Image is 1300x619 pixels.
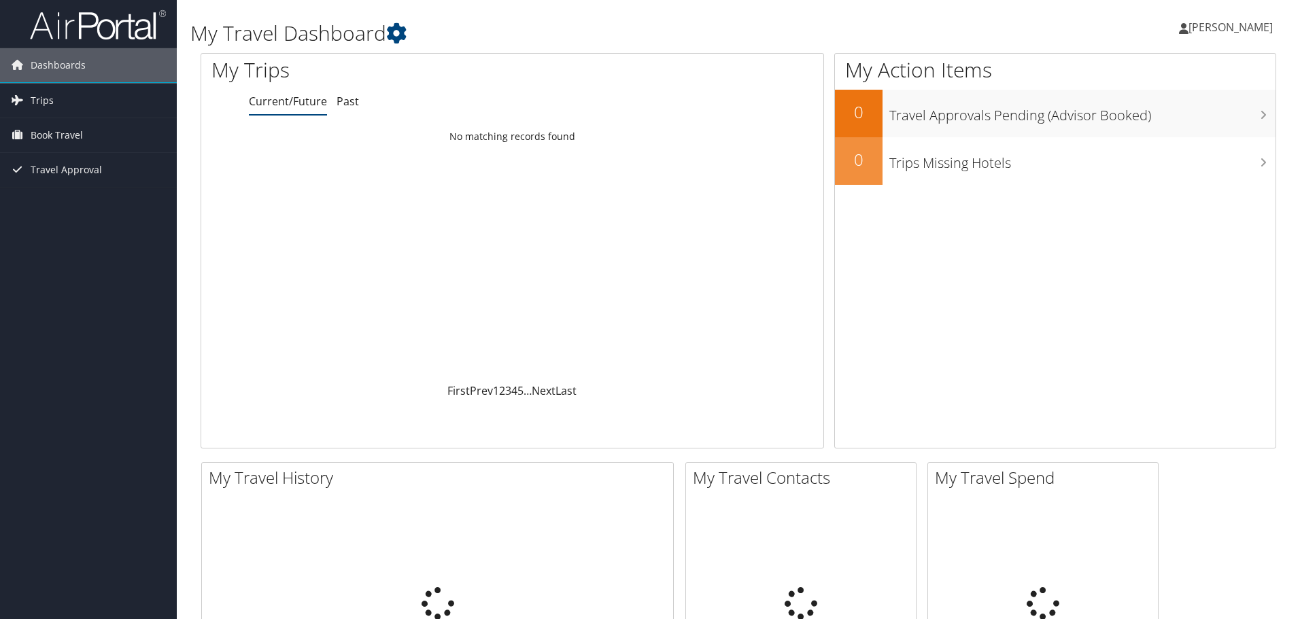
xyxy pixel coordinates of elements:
h2: 0 [835,101,883,124]
a: Next [532,383,555,398]
a: Last [555,383,577,398]
h2: My Travel History [209,466,673,489]
a: 5 [517,383,524,398]
h2: My Travel Contacts [693,466,916,489]
span: Book Travel [31,118,83,152]
h1: My Trips [211,56,554,84]
a: Prev [470,383,493,398]
img: airportal-logo.png [30,9,166,41]
span: … [524,383,532,398]
td: No matching records found [201,124,823,149]
a: Past [337,94,359,109]
span: [PERSON_NAME] [1188,20,1273,35]
span: Dashboards [31,48,86,82]
h3: Trips Missing Hotels [889,147,1276,173]
a: 2 [499,383,505,398]
span: Travel Approval [31,153,102,187]
h1: My Travel Dashboard [190,19,921,48]
h1: My Action Items [835,56,1276,84]
span: Trips [31,84,54,118]
h2: 0 [835,148,883,171]
a: 1 [493,383,499,398]
a: Current/Future [249,94,327,109]
h2: My Travel Spend [935,466,1158,489]
a: 3 [505,383,511,398]
a: First [447,383,470,398]
a: [PERSON_NAME] [1179,7,1286,48]
a: 0Travel Approvals Pending (Advisor Booked) [835,90,1276,137]
a: 4 [511,383,517,398]
h3: Travel Approvals Pending (Advisor Booked) [889,99,1276,125]
a: 0Trips Missing Hotels [835,137,1276,185]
